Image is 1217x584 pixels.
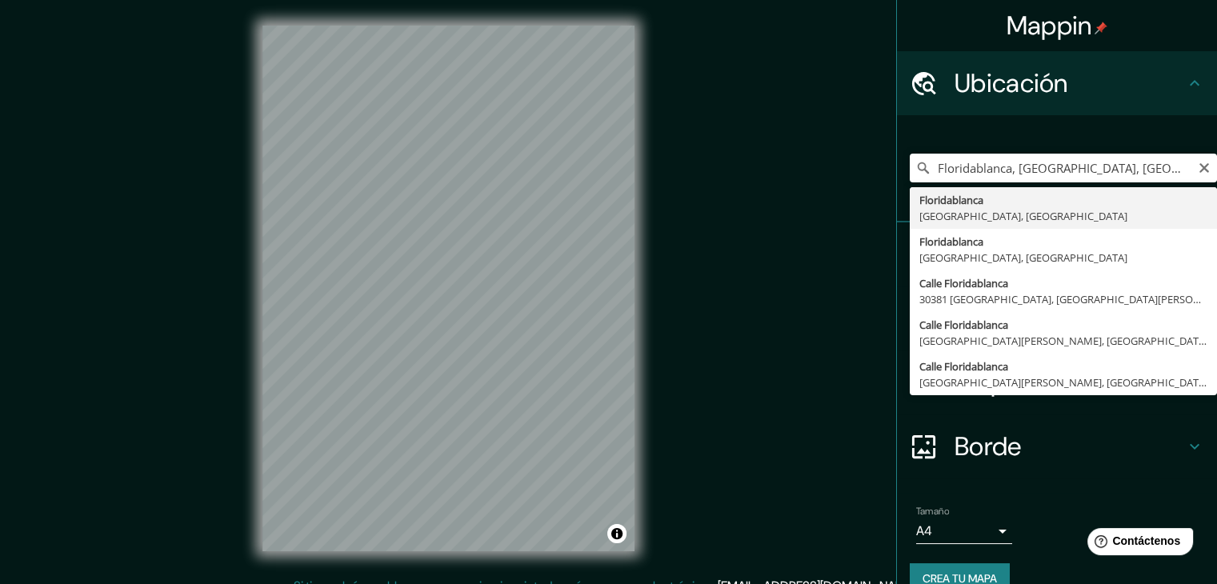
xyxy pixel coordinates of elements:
[262,26,635,551] canvas: Mapa
[1075,522,1199,566] iframe: Lanzador de widgets de ayuda
[897,222,1217,286] div: Patas
[916,518,1012,544] div: A4
[910,154,1217,182] input: Elige tu ciudad o zona
[955,430,1022,463] font: Borde
[897,286,1217,350] div: Estilo
[1198,159,1211,174] button: Claro
[607,524,627,543] button: Activar o desactivar atribución
[919,318,1008,332] font: Calle Floridablanca
[897,414,1217,478] div: Borde
[919,193,983,207] font: Floridablanca
[919,276,1008,290] font: Calle Floridablanca
[955,66,1068,100] font: Ubicación
[919,334,1208,348] font: [GEOGRAPHIC_DATA][PERSON_NAME], [GEOGRAPHIC_DATA]
[916,522,932,539] font: A4
[919,234,983,249] font: Floridablanca
[916,505,949,518] font: Tamaño
[919,250,1127,265] font: [GEOGRAPHIC_DATA], [GEOGRAPHIC_DATA]
[1095,22,1107,34] img: pin-icon.png
[897,350,1217,414] div: Disposición
[919,359,1008,374] font: Calle Floridablanca
[919,375,1208,390] font: [GEOGRAPHIC_DATA][PERSON_NAME], [GEOGRAPHIC_DATA]
[1007,9,1092,42] font: Mappin
[919,209,1127,223] font: [GEOGRAPHIC_DATA], [GEOGRAPHIC_DATA]
[897,51,1217,115] div: Ubicación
